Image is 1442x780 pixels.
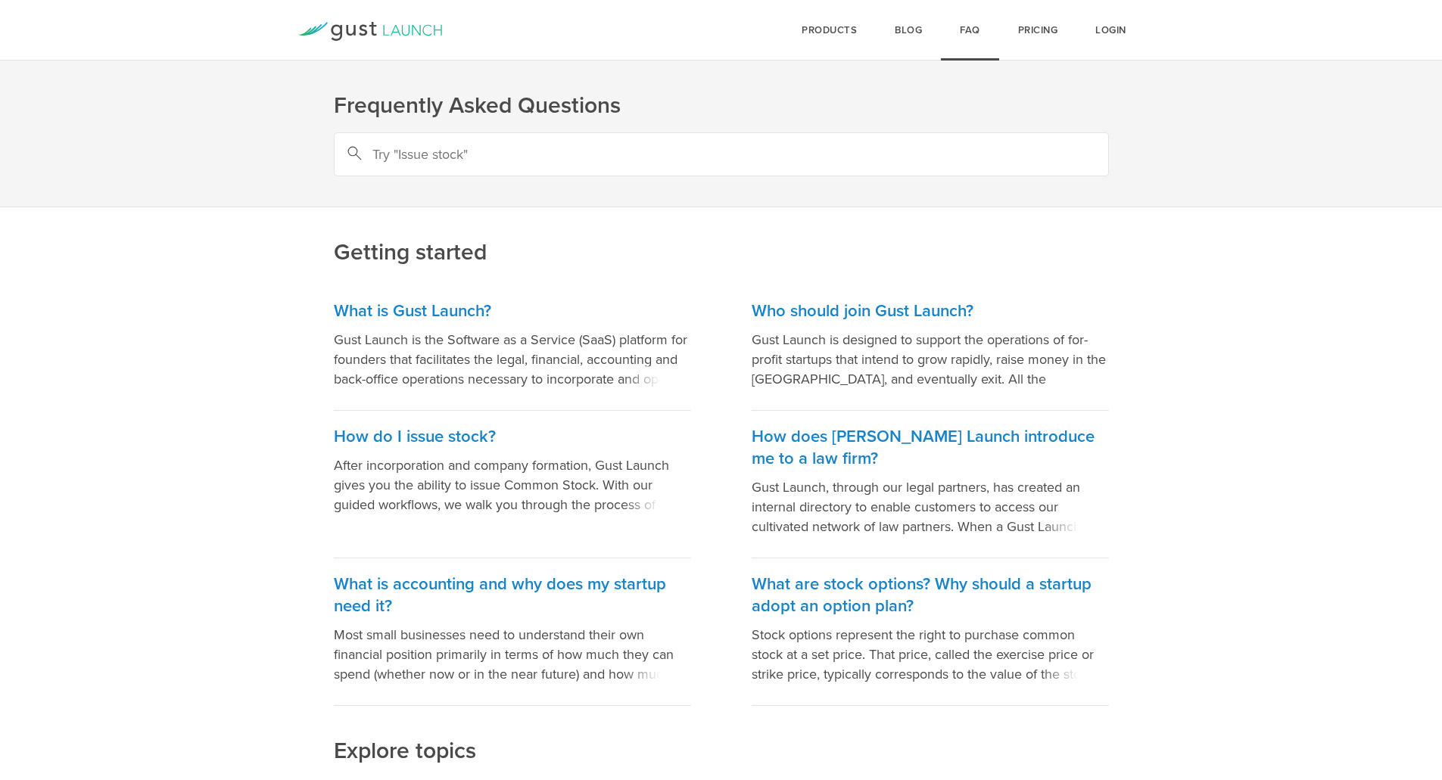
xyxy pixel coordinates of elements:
h3: How does [PERSON_NAME] Launch introduce me to a law firm? [752,426,1109,470]
h2: Explore topics [334,634,1109,766]
p: Gust Launch is the Software as a Service (SaaS) platform for founders that facilitates the legal,... [334,330,691,389]
a: How do I issue stock? After incorporation and company formation, Gust Launch gives you the abilit... [334,411,691,558]
h3: Who should join Gust Launch? [752,300,1109,322]
h3: How do I issue stock? [334,426,691,448]
h3: What is Gust Launch? [334,300,691,322]
h2: Getting started [334,135,1109,268]
p: Gust Launch is designed to support the operations of for-profit startups that intend to grow rapi... [752,330,1109,389]
p: Gust Launch, through our legal partners, has created an internal directory to enable customers to... [752,477,1109,536]
a: What is Gust Launch? Gust Launch is the Software as a Service (SaaS) platform for founders that f... [334,285,691,411]
a: Who should join Gust Launch? Gust Launch is designed to support the operations of for-profit star... [752,285,1109,411]
p: Stock options represent the right to purchase common stock at a set price. That price, called the... [752,625,1109,684]
p: After incorporation and company formation, Gust Launch gives you the ability to issue Common Stoc... [334,455,691,514]
a: How does [PERSON_NAME] Launch introduce me to a law firm? Gust Launch, through our legal partners... [752,411,1109,558]
a: What are stock options? Why should a startup adopt an option plan? Stock options represent the ri... [752,558,1109,706]
h3: What is accounting and why does my startup need it? [334,573,691,617]
input: Try "Issue stock" [334,132,1109,176]
h1: Frequently Asked Questions [334,91,1109,121]
a: What is accounting and why does my startup need it? Most small businesses need to understand thei... [334,558,691,706]
h3: What are stock options? Why should a startup adopt an option plan? [752,573,1109,617]
p: Most small businesses need to understand their own financial position primarily in terms of how m... [334,625,691,684]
